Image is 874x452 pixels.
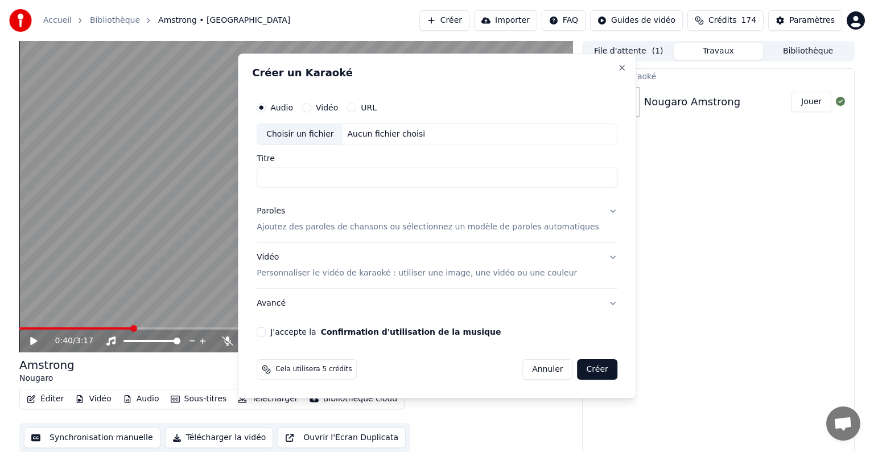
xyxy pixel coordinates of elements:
div: Vidéo [257,252,577,279]
span: Cela utilisera 5 crédits [275,365,352,374]
label: Audio [270,104,293,112]
label: J'accepte la [270,328,501,336]
div: Paroles [257,206,285,217]
button: Avancé [257,289,617,318]
div: Aucun fichier choisi [343,129,430,140]
h2: Créer un Karaoké [252,68,622,78]
button: Créer [578,359,617,380]
label: URL [361,104,377,112]
p: Ajoutez des paroles de chansons ou sélectionnez un modèle de paroles automatiques [257,221,599,233]
label: Titre [257,154,617,162]
p: Personnaliser le vidéo de karaoké : utiliser une image, une vidéo ou une couleur [257,268,577,279]
button: VidéoPersonnaliser le vidéo de karaoké : utiliser une image, une vidéo ou une couleur [257,243,617,288]
div: Choisir un fichier [257,124,343,145]
button: ParolesAjoutez des paroles de chansons ou sélectionnez un modèle de paroles automatiques [257,196,617,242]
label: Vidéo [316,104,338,112]
button: J'accepte la [321,328,501,336]
button: Annuler [522,359,572,380]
